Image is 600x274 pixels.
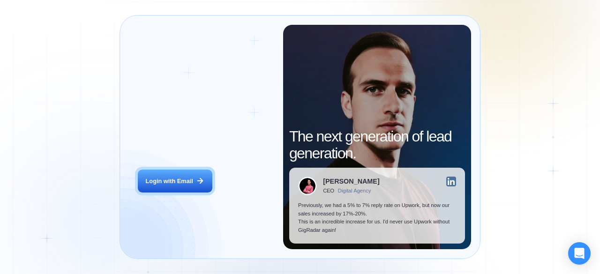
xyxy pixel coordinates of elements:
div: [PERSON_NAME] [323,178,379,185]
h2: The next generation of lead generation. [289,128,465,161]
div: CEO [323,188,334,194]
p: Previously, we had a 5% to 7% reply rate on Upwork, but now our sales increased by 17%-20%. This ... [298,201,456,234]
div: Digital Agency [338,188,371,194]
div: Open Intercom Messenger [568,242,591,265]
button: Login with Email [138,170,212,193]
div: Login with Email [146,177,193,185]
